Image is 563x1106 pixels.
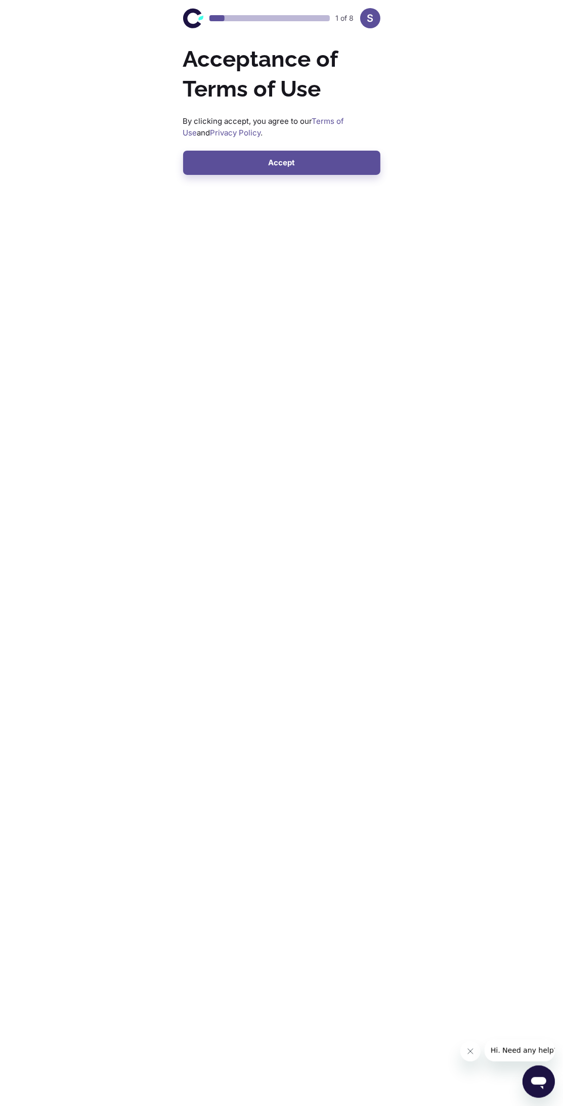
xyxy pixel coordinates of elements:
[183,44,380,104] h2: Acceptance of Terms of Use
[336,13,354,24] p: 1 of 8
[183,151,380,175] button: Accept
[183,116,380,139] p: By clicking accept, you agree to our and .
[523,1066,555,1098] iframe: Button to launch messaging window
[183,116,344,137] a: Terms of Use
[210,128,261,137] a: Privacy Policy
[460,1041,481,1062] iframe: Close message
[485,1039,555,1062] iframe: Message from company
[6,7,73,15] span: Hi. Need any help?
[360,8,380,28] button: S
